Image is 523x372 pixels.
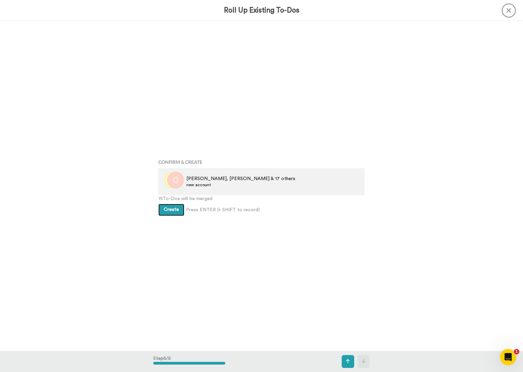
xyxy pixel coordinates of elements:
[514,349,519,354] span: 1
[500,349,516,365] iframe: Intercom live chat
[224,6,299,14] h3: Roll Up Existing To-Dos
[164,172,181,189] img: avatar
[158,204,184,216] button: Create
[165,172,182,189] img: nb.png
[186,182,295,188] span: new account
[186,206,260,213] span: Press ENTER (+ SHIFT to record)
[158,159,365,165] h4: Confirm & Create
[158,195,365,202] span: 19 To-Dos will be merged
[153,352,225,371] div: Step 5 / 5
[164,207,179,212] span: Create
[167,172,184,189] img: g.png
[186,175,295,182] span: [PERSON_NAME], [PERSON_NAME] & 17 others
